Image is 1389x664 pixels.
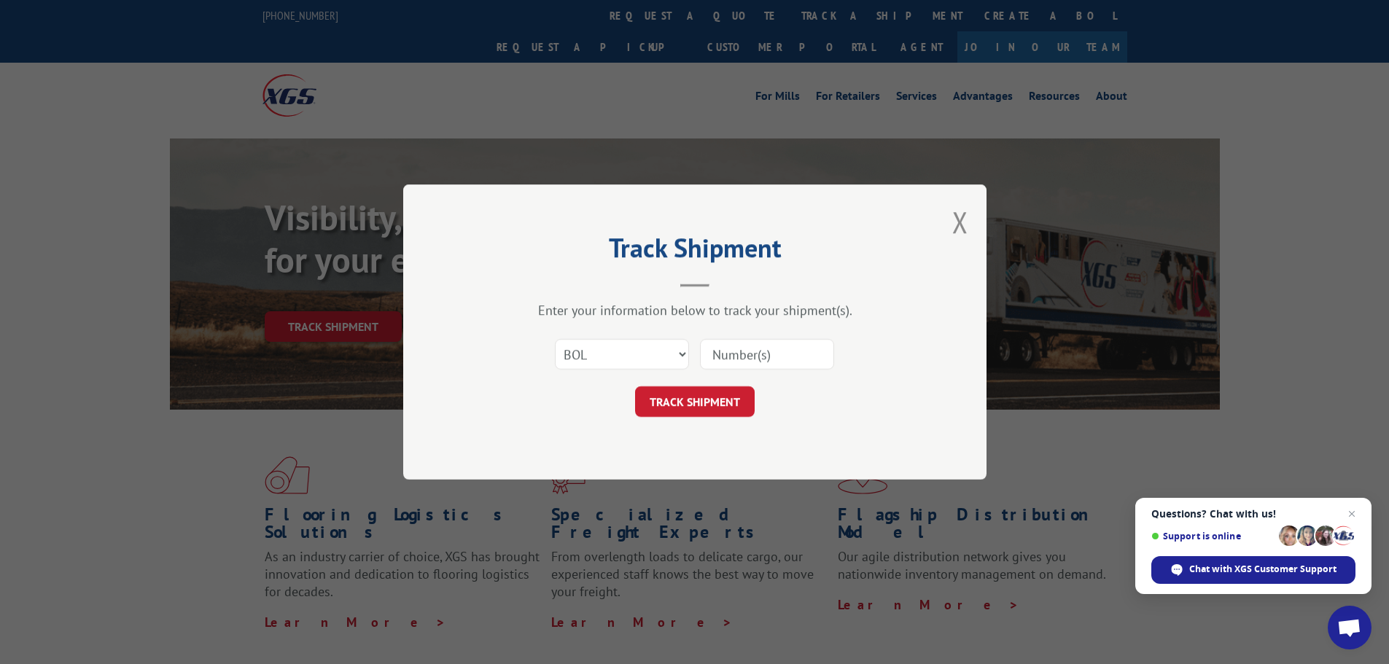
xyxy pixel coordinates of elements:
button: Close modal [952,203,968,241]
span: Chat with XGS Customer Support [1189,563,1337,576]
span: Questions? Chat with us! [1151,508,1355,520]
h2: Track Shipment [476,238,914,265]
span: Close chat [1343,505,1361,523]
span: Support is online [1151,531,1274,542]
div: Enter your information below to track your shipment(s). [476,302,914,319]
div: Chat with XGS Customer Support [1151,556,1355,584]
input: Number(s) [700,339,834,370]
button: TRACK SHIPMENT [635,386,755,417]
div: Open chat [1328,606,1372,649]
